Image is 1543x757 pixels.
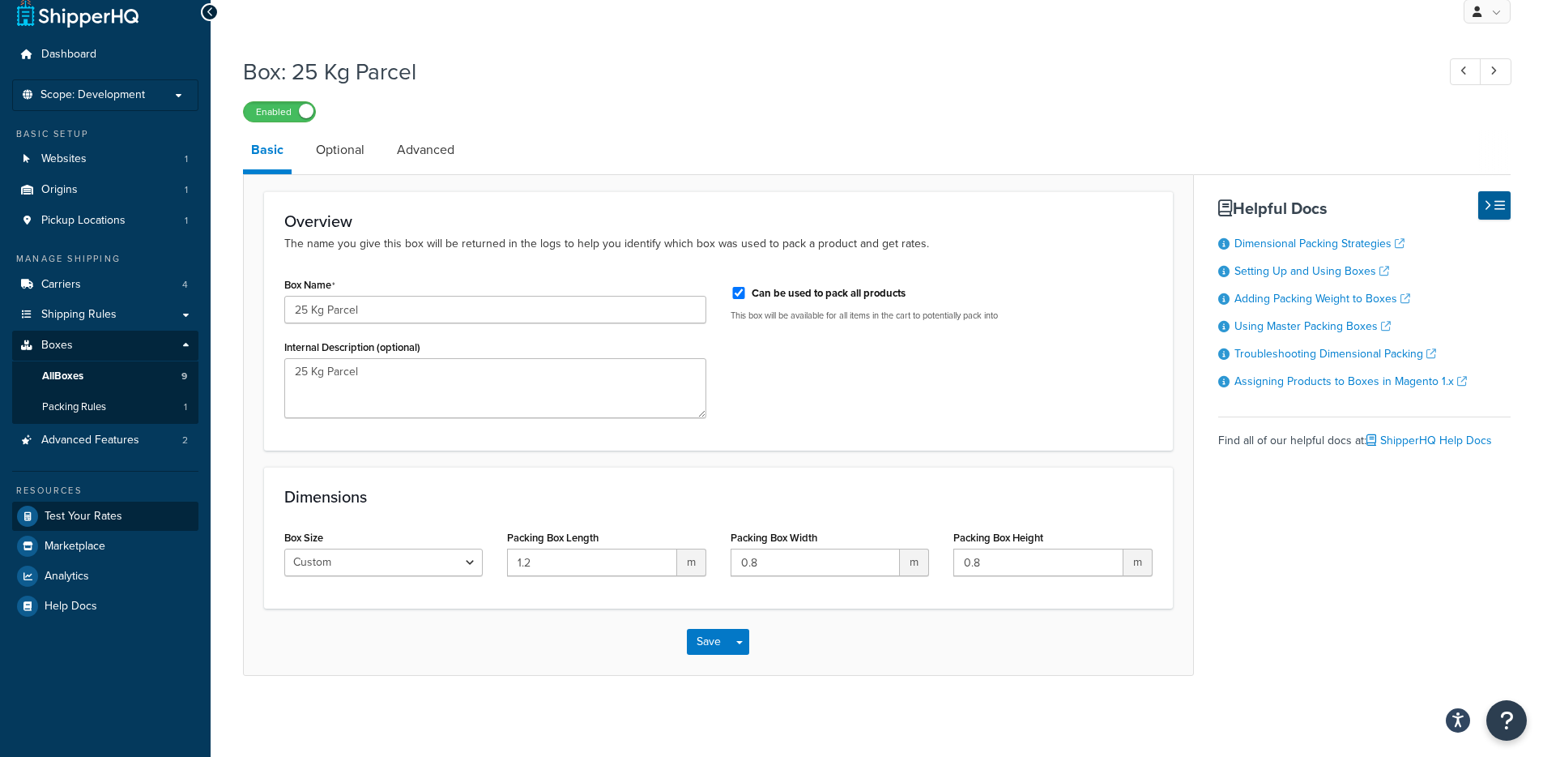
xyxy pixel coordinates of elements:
[42,370,83,383] span: All Boxes
[41,152,87,166] span: Websites
[1234,318,1391,335] a: Using Master Packing Boxes
[41,339,73,353] span: Boxes
[45,510,122,524] span: Test Your Rates
[1218,417,1511,452] div: Find all of our helpful docs at:
[1478,191,1511,220] button: Hide Help Docs
[41,48,96,62] span: Dashboard
[1486,700,1527,741] button: Open Resource Center
[12,392,198,422] li: Packing Rules
[45,570,89,584] span: Analytics
[45,540,105,554] span: Marketplace
[12,361,198,391] a: AllBoxes9
[953,532,1043,544] label: Packing Box Height
[12,502,198,531] a: Test Your Rates
[1234,263,1389,280] a: Setting Up and Using Boxes
[42,400,106,414] span: Packing Rules
[1234,290,1410,307] a: Adding Packing Weight to Boxes
[12,206,198,236] a: Pickup Locations1
[12,175,198,205] li: Origins
[900,549,929,576] span: m
[284,341,420,353] label: Internal Description (optional)
[12,426,198,455] a: Advanced Features2
[12,592,198,621] a: Help Docs
[1234,345,1436,362] a: Troubleshooting Dimensional Packing
[185,152,188,166] span: 1
[185,214,188,228] span: 1
[1366,432,1492,449] a: ShipperHQ Help Docs
[12,392,198,422] a: Packing Rules1
[182,278,188,292] span: 4
[752,286,906,301] label: Can be used to pack all products
[41,434,139,447] span: Advanced Features
[284,532,323,544] label: Box Size
[12,175,198,205] a: Origins1
[284,279,335,292] label: Box Name
[12,300,198,330] a: Shipping Rules
[45,600,97,614] span: Help Docs
[12,426,198,455] li: Advanced Features
[1234,235,1404,252] a: Dimensional Packing Strategies
[687,629,731,655] button: Save
[12,206,198,236] li: Pickup Locations
[284,212,1153,230] h3: Overview
[284,358,706,418] textarea: 25 Kg Parcel
[41,183,78,197] span: Origins
[1218,199,1511,217] h3: Helpful Docs
[12,252,198,266] div: Manage Shipping
[12,40,198,70] a: Dashboard
[244,102,315,122] label: Enabled
[41,278,81,292] span: Carriers
[1450,58,1481,85] a: Previous Record
[12,127,198,141] div: Basic Setup
[184,400,187,414] span: 1
[12,270,198,300] a: Carriers4
[389,130,462,169] a: Advanced
[12,532,198,561] a: Marketplace
[12,270,198,300] li: Carriers
[1234,373,1467,390] a: Assigning Products to Boxes in Magento 1.x
[41,214,126,228] span: Pickup Locations
[507,532,599,544] label: Packing Box Length
[41,308,117,322] span: Shipping Rules
[40,88,145,102] span: Scope: Development
[677,549,706,576] span: m
[185,183,188,197] span: 1
[12,562,198,591] a: Analytics
[12,331,198,361] a: Boxes
[284,235,1153,253] p: The name you give this box will be returned in the logs to help you identify which box was used t...
[181,370,187,383] span: 9
[284,488,1153,506] h3: Dimensions
[12,331,198,423] li: Boxes
[12,484,198,498] div: Resources
[243,56,1420,88] h1: Box: 25 Kg Parcel
[182,434,188,447] span: 2
[731,310,1153,322] p: This box will be available for all items in the cart to potentially pack into
[12,144,198,174] li: Websites
[1123,549,1153,576] span: m
[308,130,373,169] a: Optional
[243,130,292,174] a: Basic
[1480,58,1511,85] a: Next Record
[731,532,817,544] label: Packing Box Width
[12,144,198,174] a: Websites1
